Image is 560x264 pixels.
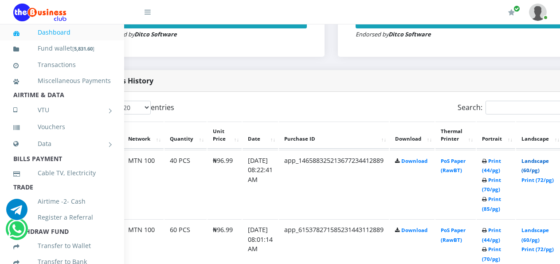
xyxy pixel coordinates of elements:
[13,236,111,256] a: Transfer to Wallet
[441,158,466,174] a: PoS Paper (RawBT)
[102,30,177,38] small: Endorsed by
[74,45,93,52] b: 5,831.60
[482,227,501,243] a: Print (44/pg)
[13,71,111,91] a: Miscellaneous Payments
[482,196,501,212] a: Print (85/pg)
[13,22,111,43] a: Dashboard
[521,158,549,174] a: Landscape (60/pg)
[123,122,164,149] th: Network: activate to sort column ascending
[208,150,242,219] td: ₦96.99
[13,117,111,137] a: Vouchers
[164,122,207,149] th: Quantity: activate to sort column ascending
[521,246,554,252] a: Print (72/pg)
[521,177,554,183] a: Print (72/pg)
[243,122,278,149] th: Date: activate to sort column ascending
[13,38,111,59] a: Fund wallet[5,831.60]
[508,9,515,16] i: Renew/Upgrade Subscription
[513,5,520,12] span: Renew/Upgrade Subscription
[401,158,427,164] a: Download
[243,150,278,219] td: [DATE] 08:22:41 AM
[401,227,427,233] a: Download
[13,99,111,121] a: VTU
[388,30,431,38] strong: Ditco Software
[13,133,111,155] a: Data
[279,150,389,219] td: app_146588325213677234412889
[435,122,476,149] th: Thermal Printer: activate to sort column ascending
[482,177,501,193] a: Print (70/pg)
[8,225,26,240] a: Chat for support
[279,122,389,149] th: Purchase ID: activate to sort column ascending
[13,55,111,75] a: Transactions
[123,150,164,219] td: MTN 100
[482,246,501,262] a: Print (70/pg)
[477,122,515,149] th: Portrait: activate to sort column ascending
[72,45,94,52] small: [ ]
[164,150,207,219] td: 40 PCS
[390,122,435,149] th: Download: activate to sort column ascending
[117,101,151,114] select: Showentries
[13,207,111,228] a: Register a Referral
[521,227,549,243] a: Landscape (60/pg)
[13,191,111,212] a: Airtime -2- Cash
[208,122,242,149] th: Unit Price: activate to sort column ascending
[13,4,67,21] img: Logo
[482,158,501,174] a: Print (44/pg)
[441,227,466,243] a: PoS Paper (RawBT)
[529,4,547,21] img: User
[6,205,27,220] a: Chat for support
[356,30,431,38] small: Endorsed by
[99,101,174,114] label: Show entries
[13,163,111,183] a: Cable TV, Electricity
[134,30,177,38] strong: Ditco Software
